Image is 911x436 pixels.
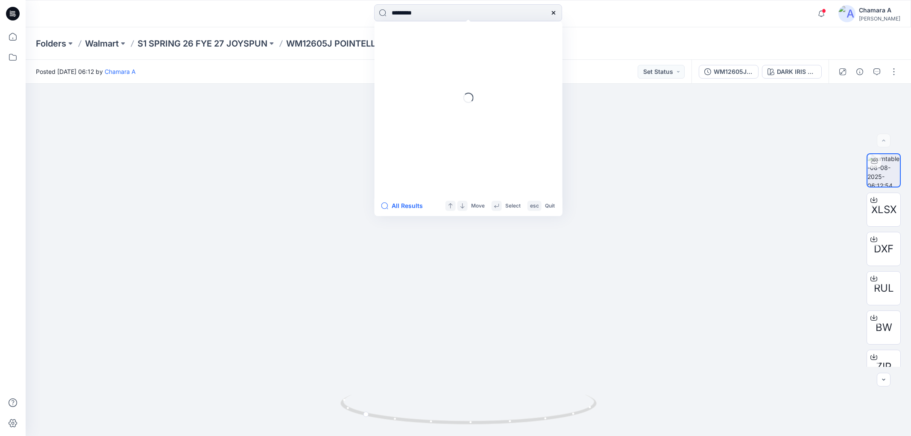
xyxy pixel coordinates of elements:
[105,68,135,75] a: Chamara A
[699,65,759,79] button: WM12605J POINTELLE SHORT_COLORWAY_REV2
[876,359,891,375] span: ZIP
[138,38,267,50] a: S1 SPRING 26 FYE 27 JOYSPUN
[876,320,892,335] span: BW
[36,38,66,50] a: Folders
[777,67,816,76] div: DARK IRIS 2051146
[505,202,521,211] p: Select
[471,202,485,211] p: Move
[381,201,428,211] button: All Results
[874,241,893,257] span: DXF
[838,5,855,22] img: avatar
[545,202,555,211] p: Quit
[874,281,894,296] span: RUL
[762,65,822,79] button: DARK IRIS 2051146
[859,15,900,22] div: [PERSON_NAME]
[36,67,135,76] span: Posted [DATE] 06:12 by
[867,154,900,187] img: turntable-08-08-2025-06:12:54
[714,67,753,76] div: WM12605J POINTELLE SHORT_COLORWAY_REV2
[286,38,486,50] p: WM12605J POINTELLE SHORT_COLORWAY_REV2
[871,202,896,217] span: XLSX
[853,65,867,79] button: Details
[530,202,539,211] p: esc
[859,5,900,15] div: Chamara A
[85,38,119,50] a: Walmart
